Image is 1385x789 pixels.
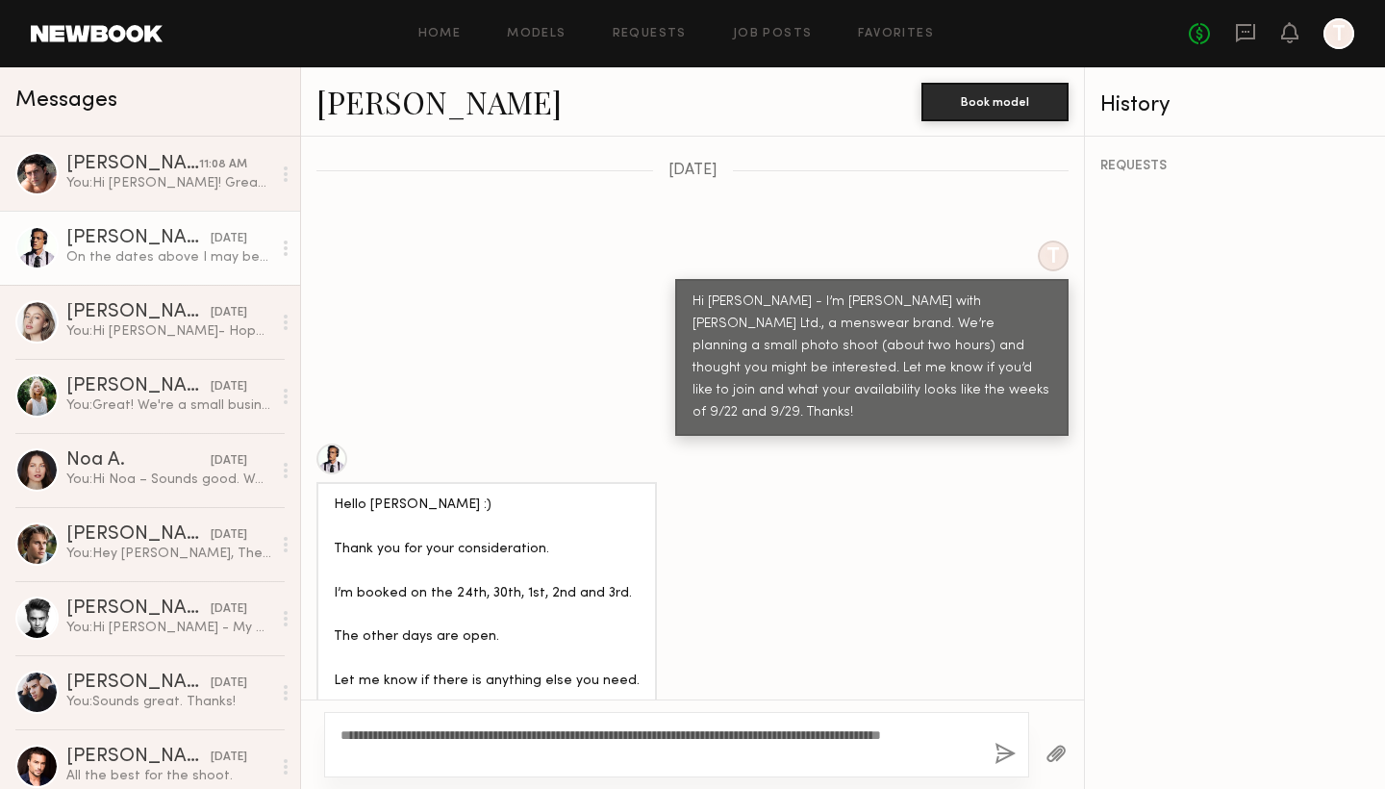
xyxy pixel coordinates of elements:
[1323,18,1354,49] a: T
[1100,160,1370,173] div: REQUESTS
[921,92,1069,109] a: Book model
[66,303,211,322] div: [PERSON_NAME]
[334,495,640,694] div: Hello [PERSON_NAME] :) Thank you for your consideration. I’m booked on the 24th, 30th, 1st, 2nd a...
[921,83,1069,121] button: Book model
[66,322,271,341] div: You: Hi [PERSON_NAME]- Hope you're well! I'm reaching out from Kennington Ltd. a menswear brand s...
[66,545,271,563] div: You: Hey [PERSON_NAME], The rate is $150/hour, and the usage will be for Instagram and line sheet...
[211,749,247,767] div: [DATE]
[66,396,271,415] div: You: Great! We're a small business and this is our first time trying UGC, would you mind sharing ...
[66,377,211,396] div: [PERSON_NAME]
[316,81,562,122] a: [PERSON_NAME]
[66,525,211,545] div: [PERSON_NAME]
[211,526,247,545] div: [DATE]
[733,28,813,40] a: Job Posts
[66,174,271,192] div: You: Hi [PERSON_NAME]! Great! Thanks for getting back to me. I will be in touch soon with more de...
[507,28,566,40] a: Models
[66,767,271,785] div: All the best for the shoot.
[613,28,687,40] a: Requests
[692,292,1051,424] div: Hi [PERSON_NAME] - I’m [PERSON_NAME] with [PERSON_NAME] Ltd., a menswear brand. We’re planning a ...
[66,451,211,471] div: Noa A.
[15,89,117,112] span: Messages
[211,304,247,322] div: [DATE]
[211,452,247,471] div: [DATE]
[211,378,247,396] div: [DATE]
[66,748,211,767] div: [PERSON_NAME]
[66,229,211,248] div: [PERSON_NAME]
[66,248,271,267] div: On the dates above I may be able to fit in a short shoot around slotted times.
[66,471,271,489] div: You: Hi Noa – Sounds good. We’ll be out of town the rest of the week, so I’ll confirm next week w...
[199,156,247,174] div: 11:08 AM
[418,28,462,40] a: Home
[668,163,718,179] span: [DATE]
[211,600,247,619] div: [DATE]
[66,674,211,693] div: [PERSON_NAME]
[66,599,211,619] div: [PERSON_NAME]
[858,28,934,40] a: Favorites
[1100,94,1370,116] div: History
[66,619,271,637] div: You: Hi [PERSON_NAME] - My name is [PERSON_NAME], and I’m with Kennington Ltd., a menswear brand....
[211,674,247,693] div: [DATE]
[66,155,199,174] div: [PERSON_NAME]
[66,693,271,711] div: You: Sounds great. Thanks!
[211,230,247,248] div: [DATE]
